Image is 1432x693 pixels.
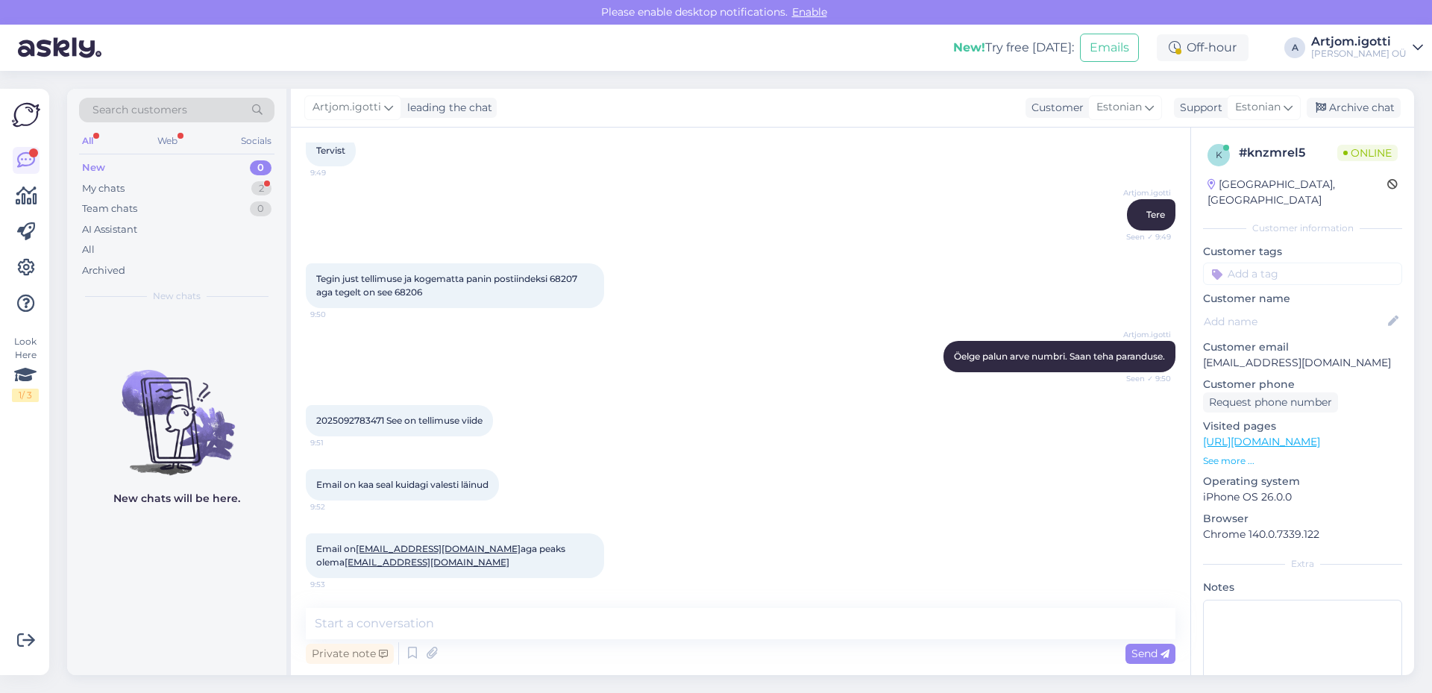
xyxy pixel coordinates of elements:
[1203,511,1402,527] p: Browser
[310,437,366,448] span: 9:51
[1203,339,1402,355] p: Customer email
[1115,231,1171,242] span: Seen ✓ 9:49
[1311,36,1407,48] div: Artjom.igotti
[1146,209,1165,220] span: Tere
[251,181,271,196] div: 2
[82,222,137,237] div: AI Assistant
[1203,244,1402,260] p: Customer tags
[1115,187,1171,198] span: Artjom.igotti
[12,101,40,129] img: Askly Logo
[310,167,366,178] span: 9:49
[1203,580,1402,595] p: Notes
[1239,144,1337,162] div: # knzmrel5
[310,501,366,512] span: 9:52
[356,543,521,554] a: [EMAIL_ADDRESS][DOMAIN_NAME]
[1235,99,1281,116] span: Estonian
[12,389,39,402] div: 1 / 3
[238,131,274,151] div: Socials
[1203,263,1402,285] input: Add a tag
[154,131,180,151] div: Web
[1203,355,1402,371] p: [EMAIL_ADDRESS][DOMAIN_NAME]
[1208,177,1387,208] div: [GEOGRAPHIC_DATA], [GEOGRAPHIC_DATA]
[316,145,345,156] span: Tervist
[953,40,985,54] b: New!
[310,309,366,320] span: 9:50
[1307,98,1401,118] div: Archive chat
[1203,222,1402,235] div: Customer information
[153,289,201,303] span: New chats
[1096,99,1142,116] span: Estonian
[1174,100,1222,116] div: Support
[1203,474,1402,489] p: Operating system
[82,160,105,175] div: New
[67,343,286,477] img: No chats
[1115,329,1171,340] span: Artjom.igotti
[1203,489,1402,505] p: iPhone OS 26.0.0
[1216,149,1222,160] span: k
[1311,36,1423,60] a: Artjom.igotti[PERSON_NAME] OÜ
[316,415,483,426] span: 2025092783471 See on tellimuse viide
[82,263,125,278] div: Archived
[250,201,271,216] div: 0
[1203,392,1338,413] div: Request phone number
[306,644,394,664] div: Private note
[1157,34,1249,61] div: Off-hour
[310,579,366,590] span: 9:53
[316,273,580,298] span: Tegin just tellimuse ja kogematta panin postiindeksi 68207 aga tegelt on see 68206
[1284,37,1305,58] div: A
[1203,377,1402,392] p: Customer phone
[345,556,509,568] a: [EMAIL_ADDRESS][DOMAIN_NAME]
[1203,291,1402,307] p: Customer name
[316,543,568,568] span: Email on aga peaks olema
[82,242,95,257] div: All
[1203,454,1402,468] p: See more ...
[1203,435,1320,448] a: [URL][DOMAIN_NAME]
[316,479,489,490] span: Email on kaa seal kuidagi valesti läinud
[250,160,271,175] div: 0
[1203,418,1402,434] p: Visited pages
[1080,34,1139,62] button: Emails
[1311,48,1407,60] div: [PERSON_NAME] OÜ
[12,335,39,402] div: Look Here
[1131,647,1169,660] span: Send
[1203,527,1402,542] p: Chrome 140.0.7339.122
[1203,557,1402,571] div: Extra
[313,99,381,116] span: Artjom.igotti
[82,181,125,196] div: My chats
[113,491,240,507] p: New chats will be here.
[1204,313,1385,330] input: Add name
[1337,145,1398,161] span: Online
[954,351,1165,362] span: Öelge palun arve numbri. Saan teha paranduse.
[1026,100,1084,116] div: Customer
[82,201,137,216] div: Team chats
[92,102,187,118] span: Search customers
[788,5,832,19] span: Enable
[401,100,492,116] div: leading the chat
[79,131,96,151] div: All
[953,39,1074,57] div: Try free [DATE]:
[1115,373,1171,384] span: Seen ✓ 9:50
